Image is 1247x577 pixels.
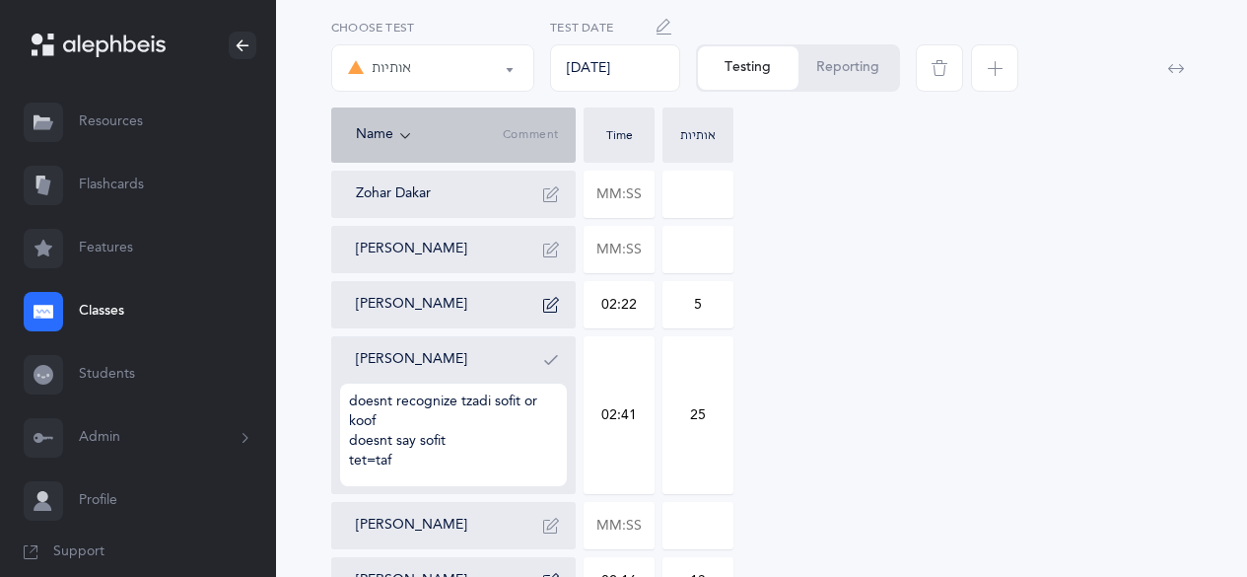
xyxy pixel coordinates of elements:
span: Comment [503,127,559,143]
input: MM:SS [585,503,654,548]
span: Support [53,542,104,562]
button: [PERSON_NAME] [356,240,467,259]
div: אותיות [667,129,728,141]
button: Zohar Dakar [356,184,431,204]
div: אותיות [348,56,411,80]
div: [DATE] [550,44,680,92]
button: [PERSON_NAME] [356,350,467,370]
label: Choose test [331,19,534,36]
label: Test Date [550,19,680,36]
button: אותיות [331,44,534,92]
button: [PERSON_NAME] [356,516,467,536]
input: MM:SS [585,227,654,272]
input: MM:SS [585,337,654,493]
button: [PERSON_NAME] [356,295,467,315]
input: MM:SS [585,282,654,327]
button: Reporting [798,46,898,90]
input: MM:SS [585,172,654,217]
div: Name [356,124,503,146]
div: Time [589,129,650,141]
